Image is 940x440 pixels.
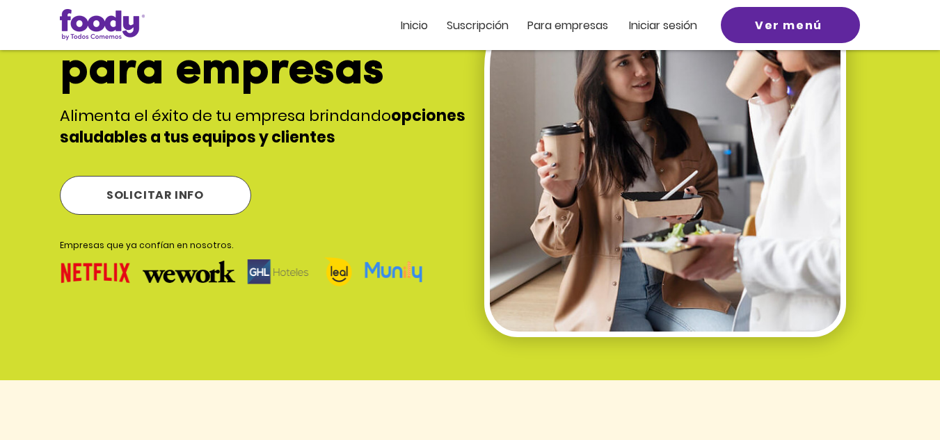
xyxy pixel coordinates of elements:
[401,19,428,31] a: Inicio
[60,105,391,127] span: Alimenta el éxito de tu empresa brindando
[629,19,697,31] a: Iniciar sesión
[629,17,697,33] span: Iniciar sesión
[859,359,926,426] iframe: Messagebird Livechat Widget
[60,9,145,40] img: Logo_Foody V2.0.0 (3).png
[527,19,608,31] a: Para empresas
[60,176,251,215] a: SOLICITAR INFO
[755,17,822,34] span: Ver menú
[447,17,509,33] span: Suscripción
[541,17,608,33] span: ra empresas
[60,239,233,251] span: Empresas que ya confían en nosotros.
[60,105,465,148] span: opciones saludables a tus equipos y clientes
[447,19,509,31] a: Suscripción
[527,17,541,33] span: Pa
[60,255,424,288] img: logos.png
[401,17,428,33] span: Inicio
[106,186,204,204] span: SOLICITAR INFO
[721,7,860,43] a: Ver menú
